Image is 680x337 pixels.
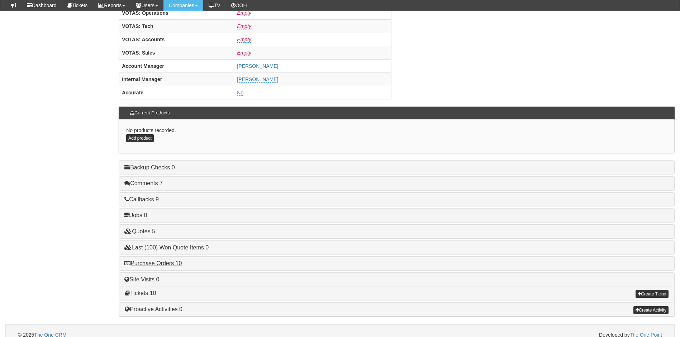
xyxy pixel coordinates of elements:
a: Site Visits 0 [124,276,159,282]
a: Purchase Orders 10 [124,260,182,266]
a: Empty [237,50,251,56]
th: VOTAS: Tech [119,19,234,33]
div: No products recorded. [119,120,675,153]
th: VOTAS: Operations [119,6,234,19]
a: Backup Checks 0 [124,164,175,170]
a: No [237,90,243,96]
th: Account Manager [119,59,234,72]
a: Empty [237,10,251,16]
a: [PERSON_NAME] [237,63,278,69]
a: [PERSON_NAME] [237,76,278,83]
a: Create Ticket [636,290,669,298]
a: Comments 7 [124,180,163,186]
a: Empty [237,37,251,43]
th: VOTAS: Accounts [119,33,234,46]
a: Add product [126,134,154,142]
a: Empty [237,23,251,29]
th: Accurate [119,86,234,99]
h3: Current Products [126,107,173,119]
th: Internal Manager [119,72,234,86]
a: Callbacks 9 [124,196,159,202]
a: Jobs 0 [124,212,147,218]
th: VOTAS: Sales [119,46,234,59]
a: Tickets 10 [125,290,156,296]
a: Quotes 5 [124,228,155,234]
a: Last (100) Won Quote Items 0 [124,244,209,251]
a: Create Activity [633,306,669,314]
a: Proactive Activities 0 [125,306,182,312]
